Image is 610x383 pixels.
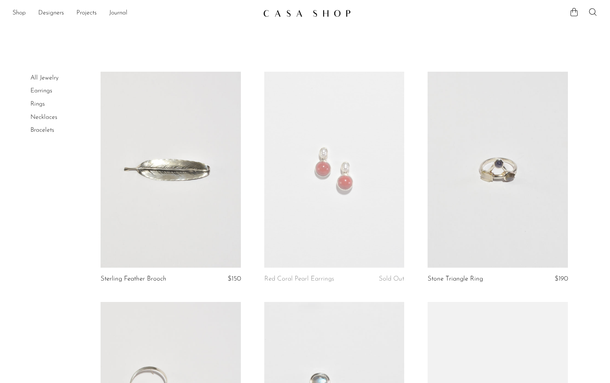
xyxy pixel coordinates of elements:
[30,101,45,107] a: Rings
[109,8,127,18] a: Journal
[38,8,64,18] a: Designers
[12,8,26,18] a: Shop
[30,88,52,94] a: Earrings
[12,7,257,20] nav: Desktop navigation
[228,275,241,282] span: $150
[379,275,404,282] span: Sold Out
[30,75,58,81] a: All Jewelry
[101,275,166,282] a: Sterling Feather Brooch
[428,275,483,282] a: Stone Triangle Ring
[76,8,97,18] a: Projects
[12,7,257,20] ul: NEW HEADER MENU
[30,114,57,120] a: Necklaces
[30,127,54,133] a: Bracelets
[264,275,334,282] a: Red Coral Pearl Earrings
[555,275,568,282] span: $190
